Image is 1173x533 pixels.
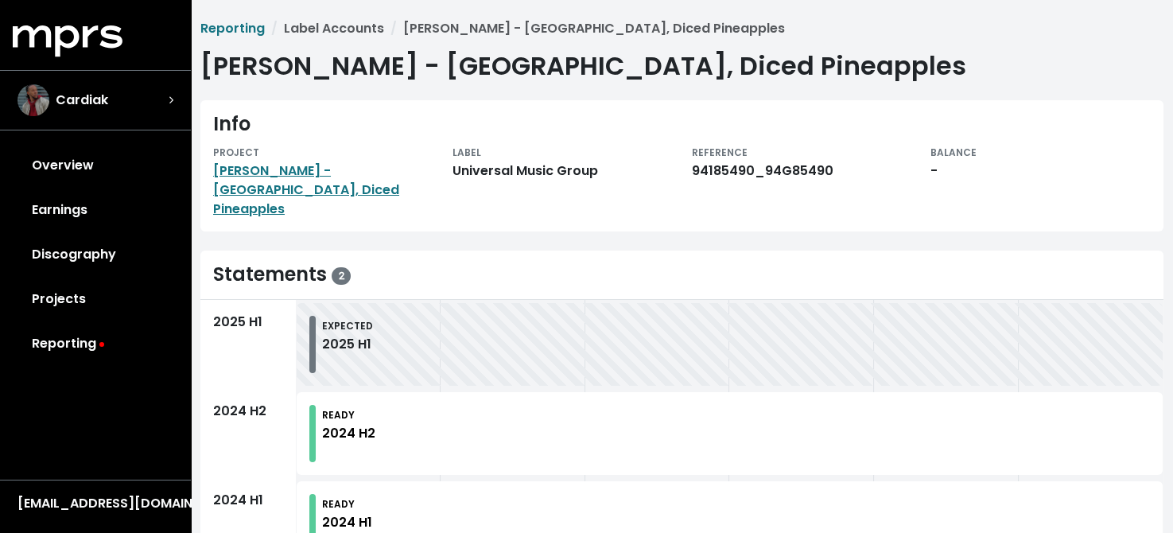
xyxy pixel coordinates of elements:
[213,263,283,286] div: Statements
[213,313,283,332] div: 2025 H1
[930,146,977,159] small: BALANCE
[452,146,481,159] small: LABEL
[13,277,178,321] a: Projects
[322,319,373,333] small: EXPECTED
[322,408,355,422] small: READY
[213,491,283,510] div: 2024 H1
[930,161,1151,181] div: -
[213,161,399,218] a: [PERSON_NAME] - [GEOGRAPHIC_DATA], Diced Pineapples
[13,188,178,232] a: Earnings
[322,335,373,354] div: 2025 H1
[213,402,283,421] div: 2024 H2
[17,84,49,116] img: The selected account / producer
[13,31,122,49] a: mprs logo
[13,493,178,514] button: [EMAIL_ADDRESS][DOMAIN_NAME]
[56,91,108,110] span: Cardiak
[692,161,912,181] div: 94185490_94G85490
[200,19,1163,38] nav: breadcrumb
[13,232,178,277] a: Discography
[452,161,673,181] div: Universal Music Group
[213,146,259,159] small: PROJECT
[265,19,384,38] li: Label Accounts
[200,19,265,37] a: Reporting
[17,494,173,513] div: [EMAIL_ADDRESS][DOMAIN_NAME]
[200,51,1163,81] h1: [PERSON_NAME] - [GEOGRAPHIC_DATA], Diced Pineapples
[13,321,178,366] a: Reporting
[322,424,375,443] div: 2024 H2
[692,146,748,159] small: REFERENCE
[322,497,355,511] small: READY
[13,143,178,188] a: Overview
[213,113,1151,136] div: Info
[322,513,372,532] div: 2024 H1
[384,19,785,38] li: [PERSON_NAME] - [GEOGRAPHIC_DATA], Diced Pineapples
